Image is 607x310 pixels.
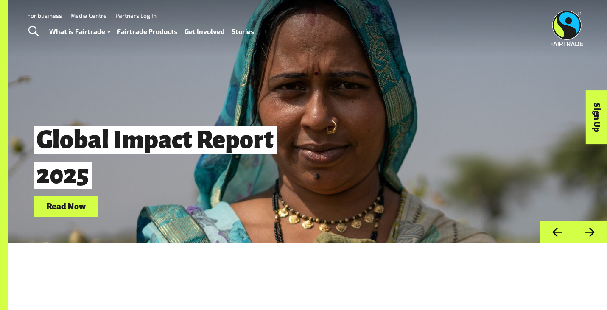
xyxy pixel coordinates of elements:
a: Stories [232,25,255,38]
a: Partners Log In [115,12,157,19]
a: What is Fairtrade [49,25,110,38]
img: Fairtrade Australia New Zealand logo [551,11,583,46]
button: Next [573,221,607,243]
a: Media Centre [70,12,107,19]
a: Toggle Search [23,21,44,42]
button: Previous [540,221,573,243]
a: For business [27,12,62,19]
a: Get Involved [185,25,225,38]
a: Fairtrade Products [117,25,178,38]
a: Read Now [34,196,98,218]
span: Global Impact Report 2025 [34,126,277,189]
